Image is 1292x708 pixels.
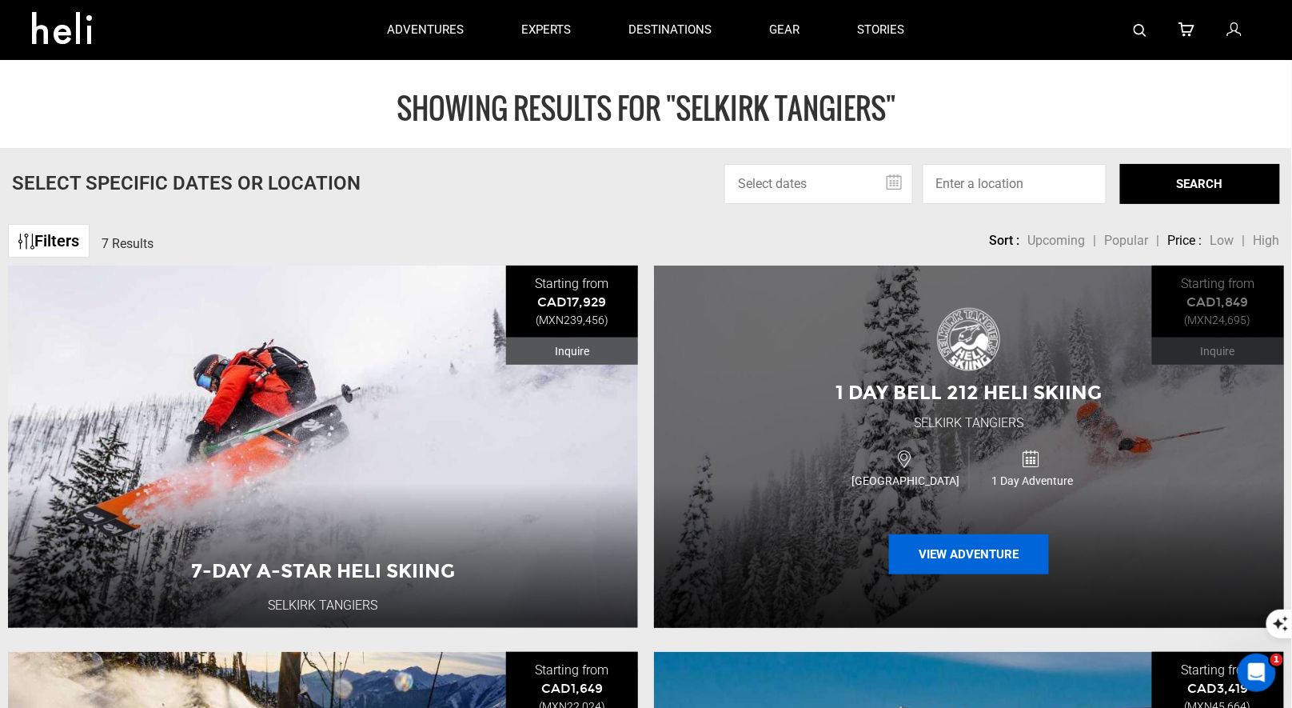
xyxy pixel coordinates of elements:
[1157,232,1160,250] li: |
[522,22,572,38] p: experts
[889,534,1049,574] button: View Adventure
[1254,233,1280,248] span: High
[915,414,1024,433] div: Selkirk Tangiers
[1168,232,1202,250] li: Price :
[724,164,913,204] input: Select dates
[1242,232,1246,250] li: |
[1120,164,1280,204] button: SEARCH
[18,234,34,250] img: btn-icon.svg
[8,224,90,258] a: Filters
[1094,232,1097,250] li: |
[1238,654,1276,692] iframe: Intercom live chat
[1105,233,1149,248] span: Popular
[937,307,1001,371] img: images
[629,22,712,38] p: destinations
[388,22,465,38] p: adventures
[102,236,154,251] span: 7 Results
[12,170,361,197] p: Select Specific Dates Or Location
[1134,24,1146,37] img: search-bar-icon.svg
[1028,233,1086,248] span: Upcoming
[836,381,1103,404] span: 1 Day Bell 212 Heli Skiing
[970,473,1095,489] span: 1 Day Adventure
[843,473,969,489] span: [GEOGRAPHIC_DATA]
[1210,233,1234,248] span: Low
[990,232,1020,250] li: Sort :
[923,164,1107,204] input: Enter a location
